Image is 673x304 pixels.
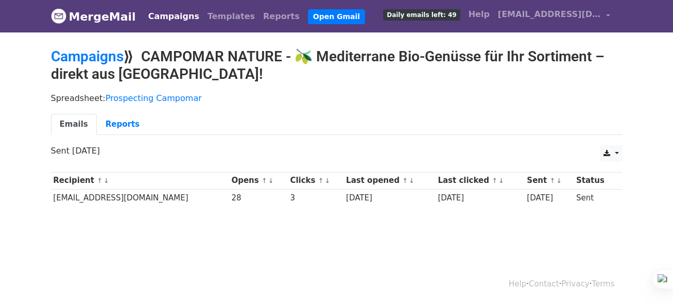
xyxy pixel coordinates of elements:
[97,114,148,135] a: Reports
[556,177,562,184] a: ↓
[229,172,288,189] th: Opens
[379,4,464,25] a: Daily emails left: 49
[231,192,285,204] div: 28
[464,4,494,25] a: Help
[51,114,97,135] a: Emails
[592,279,614,289] a: Terms
[308,9,365,24] a: Open Gmail
[409,177,415,184] a: ↓
[498,177,504,184] a: ↓
[574,189,616,206] td: Sent
[51,48,124,65] a: Campaigns
[383,9,460,21] span: Daily emails left: 49
[51,145,623,156] p: Sent [DATE]
[494,4,614,28] a: [EMAIL_ADDRESS][DOMAIN_NAME]
[51,189,229,206] td: [EMAIL_ADDRESS][DOMAIN_NAME]
[262,177,267,184] a: ↑
[492,177,497,184] a: ↑
[525,172,574,189] th: Sent
[51,172,229,189] th: Recipient
[438,192,522,204] div: [DATE]
[203,6,259,27] a: Templates
[51,6,136,27] a: MergeMail
[106,93,202,103] a: Prospecting Campomar
[509,279,526,289] a: Help
[561,279,589,289] a: Privacy
[318,177,324,184] a: ↑
[343,172,435,189] th: Last opened
[549,177,555,184] a: ↑
[103,177,109,184] a: ↓
[325,177,331,184] a: ↓
[346,192,433,204] div: [DATE]
[144,6,203,27] a: Campaigns
[268,177,274,184] a: ↓
[259,6,304,27] a: Reports
[574,172,616,189] th: Status
[402,177,408,184] a: ↑
[51,93,623,104] p: Spreadsheet:
[288,172,344,189] th: Clicks
[527,192,571,204] div: [DATE]
[436,172,525,189] th: Last clicked
[51,48,623,82] h2: ⟫ CAMPOMAR NATURE - 🫒 Mediterrane Bio-Genüsse für Ihr Sortiment – direkt aus [GEOGRAPHIC_DATA]!
[97,177,102,184] a: ↑
[529,279,559,289] a: Contact
[51,8,66,24] img: MergeMail logo
[290,192,341,204] div: 3
[498,8,601,21] span: [EMAIL_ADDRESS][DOMAIN_NAME]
